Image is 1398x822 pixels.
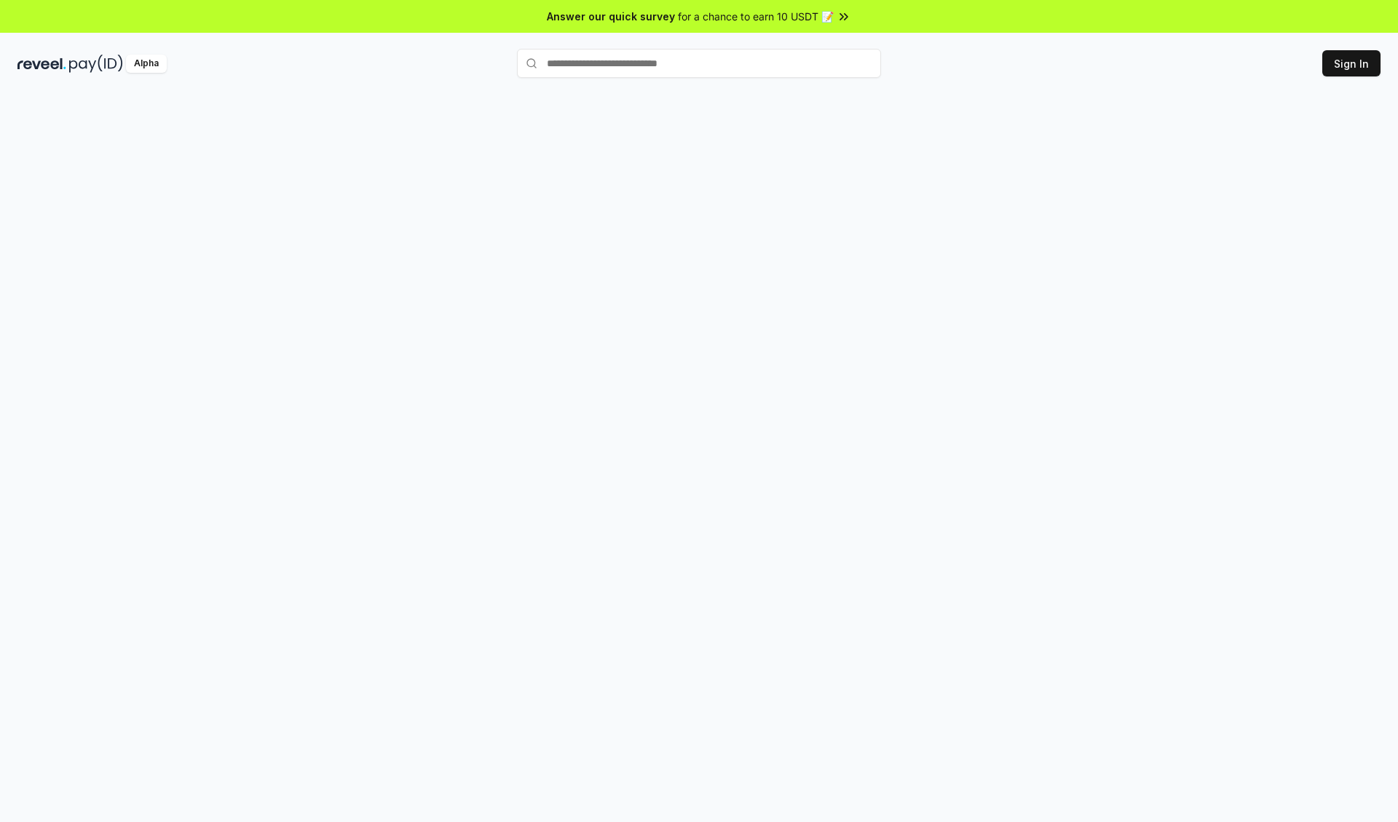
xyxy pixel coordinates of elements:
div: Alpha [126,55,167,73]
span: Answer our quick survey [547,9,675,24]
img: pay_id [69,55,123,73]
button: Sign In [1322,50,1381,76]
span: for a chance to earn 10 USDT 📝 [678,9,834,24]
img: reveel_dark [17,55,66,73]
